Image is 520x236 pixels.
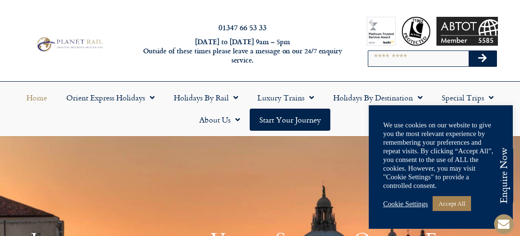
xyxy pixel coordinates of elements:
[17,87,57,109] a: Home
[469,51,496,66] button: Search
[432,87,503,109] a: Special Trips
[141,37,344,64] h6: [DATE] to [DATE] 9am – 5pm Outside of these times please leave a message on our 24/7 enquiry serv...
[5,87,515,131] nav: Menu
[250,109,330,131] a: Start your Journey
[218,22,266,33] a: 01347 66 53 33
[34,36,105,53] img: Planet Rail Train Holidays Logo
[57,87,164,109] a: Orient Express Holidays
[190,109,250,131] a: About Us
[383,199,428,208] a: Cookie Settings
[383,121,498,190] div: We use cookies on our website to give you the most relevant experience by remembering your prefer...
[164,87,248,109] a: Holidays by Rail
[248,87,324,109] a: Luxury Trains
[433,196,471,211] a: Accept All
[324,87,432,109] a: Holidays by Destination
